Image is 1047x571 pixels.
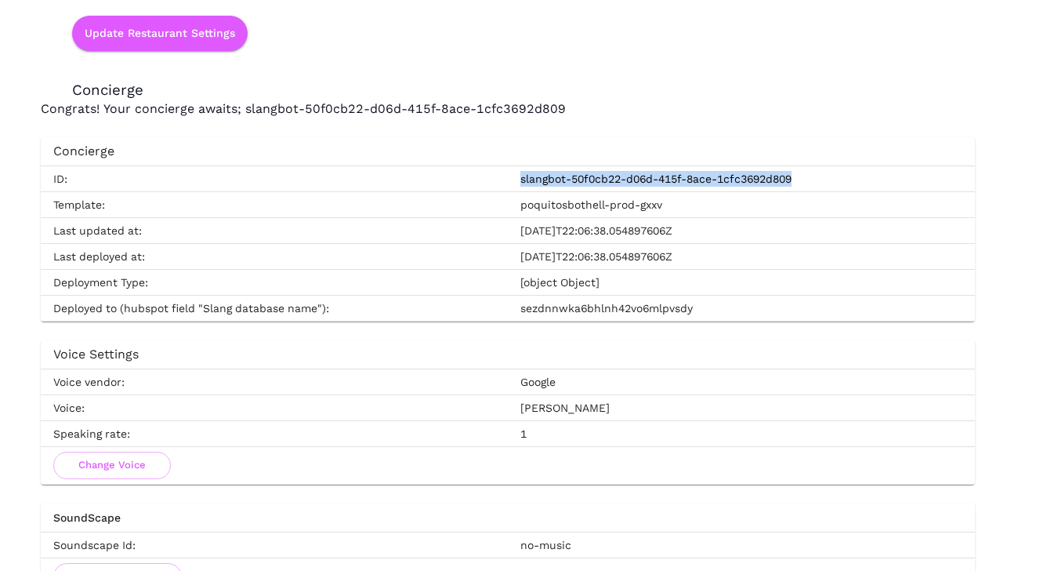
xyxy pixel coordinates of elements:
[508,421,975,447] td: 1
[41,100,975,118] div: Congrats! Your concierge awaits; slangbot-50f0cb22-d06d-415f-8ace-1cfc3692d809
[41,270,508,296] td: Deployment Type:
[508,369,975,395] td: Google
[53,345,962,364] p: Voice Settings
[41,296,508,322] td: Deployed to (hubspot field "Slang database name"):
[508,165,975,191] td: slangbot-50f0cb22-d06d-415f-8ace-1cfc3692d809
[53,142,962,161] p: Concierge
[41,51,143,100] h3: Concierge
[508,243,975,269] td: [DATE]T22:06:38.054897606Z
[72,16,248,51] button: Update Restaurant Settings
[508,270,975,296] td: [object Object]
[41,369,508,395] td: Voice vendor:
[41,533,508,558] td: Soundscape Id:
[508,533,975,558] td: no-music
[508,296,975,322] td: sezdnnwka6bhlnh42vo6mlpvsdy
[41,165,508,191] td: ID:
[41,217,508,243] td: Last updated at:
[508,217,975,243] td: [DATE]T22:06:38.054897606Z
[41,504,975,533] th: SoundScape
[508,191,975,217] td: poquitosbothell-prod-gxxv
[508,395,975,421] td: [PERSON_NAME]
[41,243,508,269] td: Last deployed at:
[53,452,171,479] button: Change Voice
[41,421,508,447] td: Speaking rate:
[41,191,508,217] td: Template:
[41,395,508,421] td: Voice:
